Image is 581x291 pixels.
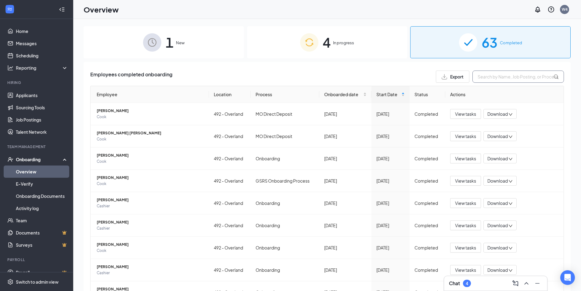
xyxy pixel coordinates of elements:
[251,170,319,192] td: GSRS Onboarding Process
[472,71,564,83] input: Search by Name, Job Posting, or Process
[97,181,204,187] span: Cook
[97,158,204,165] span: Cook
[209,103,251,125] td: 492 - Overland
[376,244,405,251] div: [DATE]
[16,25,68,37] a: Home
[323,32,331,53] span: 4
[534,6,541,13] svg: Notifications
[324,244,367,251] div: [DATE]
[533,278,542,288] button: Minimize
[455,222,476,229] span: View tasks
[209,86,251,103] th: Location
[508,224,513,228] span: down
[324,91,362,98] span: Onboarded date
[90,71,172,83] span: Employees completed onboarding
[91,86,209,103] th: Employee
[59,6,65,13] svg: Collapse
[97,175,204,181] span: [PERSON_NAME]
[376,91,400,98] span: Start Date
[376,200,405,206] div: [DATE]
[16,89,68,101] a: Applicants
[97,108,204,114] span: [PERSON_NAME]
[487,111,508,117] span: Download
[414,155,440,162] div: Completed
[251,103,319,125] td: MO Direct Deposit
[414,133,440,140] div: Completed
[97,270,204,276] span: Cashier
[450,154,481,163] button: View tasks
[376,155,405,162] div: [DATE]
[450,75,464,79] span: Export
[16,37,68,49] a: Messages
[324,133,367,140] div: [DATE]
[508,202,513,206] span: down
[376,177,405,184] div: [DATE]
[455,244,476,251] span: View tasks
[7,6,13,12] svg: WorkstreamLogo
[16,239,68,251] a: SurveysCrown
[414,177,440,184] div: Completed
[97,242,204,248] span: [PERSON_NAME]
[16,101,68,114] a: Sourcing Tools
[410,86,445,103] th: Status
[16,202,68,214] a: Activity log
[97,114,204,120] span: Cook
[251,214,319,237] td: Onboarding
[16,266,68,278] a: PayrollCrown
[16,279,59,285] div: Switch to admin view
[324,177,367,184] div: [DATE]
[176,40,185,46] span: New
[209,147,251,170] td: 492 - Overland
[508,157,513,161] span: down
[324,267,367,273] div: [DATE]
[84,4,119,15] h1: Overview
[466,281,468,286] div: 4
[414,244,440,251] div: Completed
[455,133,476,140] span: View tasks
[508,179,513,184] span: down
[414,111,440,117] div: Completed
[376,222,405,229] div: [DATE]
[508,246,513,250] span: down
[376,133,405,140] div: [DATE]
[450,109,481,119] button: View tasks
[97,264,204,270] span: [PERSON_NAME]
[209,170,251,192] td: 492 - Overland
[7,156,13,162] svg: UserCheck
[333,40,354,46] span: In progress
[455,200,476,206] span: View tasks
[511,278,520,288] button: ComposeMessage
[450,176,481,186] button: View tasks
[414,222,440,229] div: Completed
[97,219,204,225] span: [PERSON_NAME]
[487,245,508,251] span: Download
[97,203,204,209] span: Cashier
[251,86,319,103] th: Process
[16,49,68,62] a: Scheduling
[562,7,568,12] div: W4
[508,112,513,117] span: down
[455,177,476,184] span: View tasks
[16,190,68,202] a: Onboarding Documents
[324,155,367,162] div: [DATE]
[16,178,68,190] a: E-Verify
[209,259,251,281] td: 492 - Overland
[97,197,204,203] span: [PERSON_NAME]
[166,32,174,53] span: 1
[508,268,513,273] span: down
[7,257,67,262] div: Payroll
[7,80,67,85] div: Hiring
[7,144,67,149] div: Team Management
[449,280,460,287] h3: Chat
[560,270,575,285] div: Open Intercom Messenger
[450,131,481,141] button: View tasks
[522,278,531,288] button: ChevronUp
[534,280,541,287] svg: Minimize
[209,214,251,237] td: 492 - Overland
[251,237,319,259] td: Onboarding
[324,200,367,206] div: [DATE]
[508,135,513,139] span: down
[523,280,530,287] svg: ChevronUp
[209,237,251,259] td: 492 - Overland
[547,6,555,13] svg: QuestionInfo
